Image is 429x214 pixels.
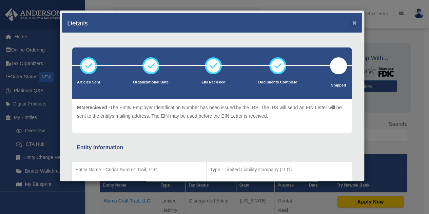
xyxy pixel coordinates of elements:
p: Documents Complete [258,79,297,86]
button: × [352,19,357,26]
p: EIN Recieved [201,79,226,86]
h4: Details [67,18,88,27]
p: Organizational Date [133,79,169,86]
p: The Entity Employer Identification Number has been issued by the IRS. The IRS will send an EIN Le... [77,103,347,120]
p: Entity Name - Cedar Summit Trail, LLC [75,166,203,174]
p: Articles Sent [77,79,100,86]
div: Entity Information [77,143,347,152]
span: EIN Recieved - [77,105,110,110]
p: Type - Limited Liability Company (LLC) [210,166,349,174]
p: Shipped [330,82,347,89]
